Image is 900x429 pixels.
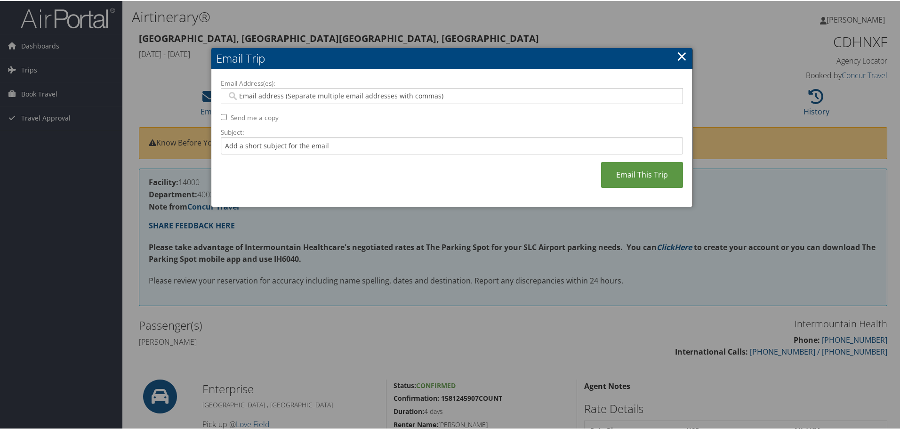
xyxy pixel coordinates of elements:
[221,127,683,136] label: Subject:
[211,47,692,68] h2: Email Trip
[221,78,683,87] label: Email Address(es):
[227,90,676,100] input: Email address (Separate multiple email addresses with commas)
[601,161,683,187] a: Email This Trip
[221,136,683,154] input: Add a short subject for the email
[676,46,687,65] a: ×
[231,112,279,121] label: Send me a copy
